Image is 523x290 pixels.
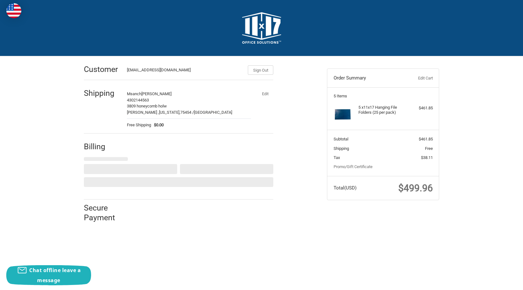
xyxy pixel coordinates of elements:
span: $38.11 [421,155,433,160]
h4: 5 x 11x17 Hanging File Folders (25 per pack) [358,105,406,115]
button: Edit [257,89,273,98]
a: Promo/Gift Certificate [334,164,373,169]
button: Sign Out [248,65,273,75]
span: [PERSON_NAME] , [127,110,159,115]
span: 3809 honeycomb holw [127,104,167,108]
img: 11x17.com [242,12,281,44]
h2: Secure Payment [84,203,126,223]
h2: Billing [84,142,121,151]
span: Total (USD) [334,185,357,191]
div: [EMAIL_ADDRESS][DOMAIN_NAME] [127,67,242,75]
span: Tax [334,155,340,160]
img: duty and tax information for United States [6,3,21,18]
span: $499.96 [398,183,433,194]
span: $0.00 [151,122,164,128]
h2: Shipping [84,88,121,98]
h3: 5 Items [334,94,433,99]
span: Free [425,146,433,151]
span: [PERSON_NAME] [141,91,172,96]
span: 4302144563 [127,98,149,102]
span: Shipping [334,146,349,151]
span: Msanch [127,91,141,96]
span: 75454 / [180,110,194,115]
span: [US_STATE], [159,110,180,115]
span: [GEOGRAPHIC_DATA] [194,110,232,115]
h3: Order Summary [334,75,402,81]
span: Chat offline leave a message [29,267,81,284]
a: Edit Cart [401,75,433,81]
span: Free Shipping [127,122,151,128]
div: $461.85 [408,105,433,111]
span: $461.85 [419,137,433,141]
h2: Customer [84,64,121,74]
span: Subtotal [334,137,348,141]
button: Chat offline leave a message [6,265,91,285]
